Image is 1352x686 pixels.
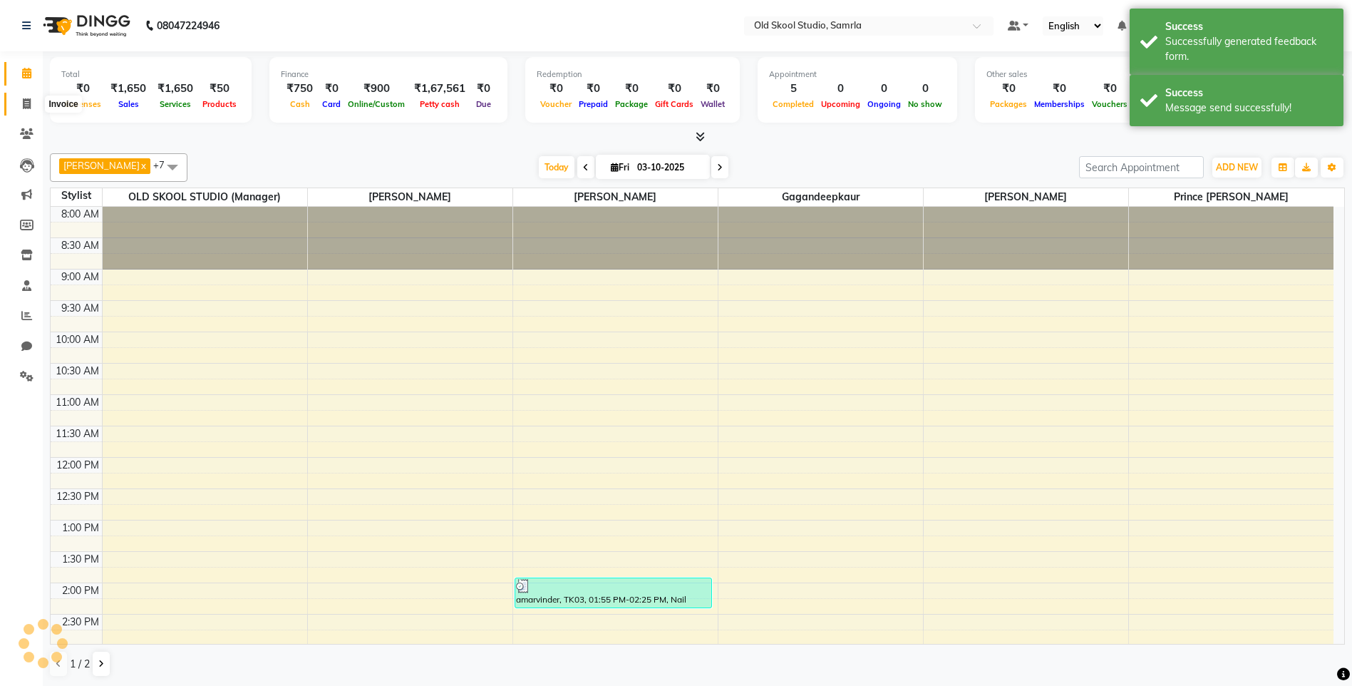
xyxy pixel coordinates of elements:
span: 1 / 2 [70,657,90,672]
span: No show [904,99,946,109]
div: ₹0 [697,81,728,97]
span: OLD SKOOL STUDIO (Manager) [103,188,307,206]
span: Fri [607,162,633,173]
span: Cash [287,99,314,109]
span: [PERSON_NAME] [513,188,718,206]
div: 1:30 PM [59,552,102,567]
span: Upcoming [817,99,864,109]
span: Sales [115,99,143,109]
div: 11:00 AM [53,395,102,410]
a: x [140,160,146,171]
div: ₹1,650 [105,81,152,97]
span: +7 [153,159,175,170]
span: [PERSON_NAME] [63,160,140,171]
div: 11:30 AM [53,426,102,441]
span: Online/Custom [344,99,408,109]
div: 0 [817,81,864,97]
input: 2025-10-03 [633,157,704,178]
div: Message send successfully! [1165,101,1333,116]
div: ₹0 [575,81,612,97]
div: Successfully generated feedback form. [1165,34,1333,64]
span: Prepaid [575,99,612,109]
div: amarvinder, TK03, 01:55 PM-02:25 PM, Nail Extension - Removal ([DEMOGRAPHIC_DATA]) [515,578,712,608]
div: 10:30 AM [53,364,102,379]
span: Vouchers [1088,99,1131,109]
div: ₹0 [471,81,496,97]
span: Gift Cards [651,99,697,109]
span: Memberships [1031,99,1088,109]
div: Total [61,68,240,81]
div: ₹0 [319,81,344,97]
span: Ongoing [864,99,904,109]
b: 08047224946 [157,6,220,46]
span: Wallet [697,99,728,109]
div: ₹0 [1031,81,1088,97]
span: Services [156,99,195,109]
div: 1:00 PM [59,521,102,536]
div: ₹50 [199,81,240,97]
div: ₹0 [1088,81,1131,97]
div: 2:30 PM [59,615,102,630]
div: 0 [904,81,946,97]
span: Package [612,99,651,109]
div: ₹0 [612,81,651,97]
div: 12:30 PM [53,489,102,504]
div: ₹1,650 [152,81,199,97]
div: 12:00 PM [53,458,102,473]
span: Today [539,156,574,178]
span: [PERSON_NAME] [308,188,512,206]
span: ADD NEW [1216,162,1258,173]
div: ₹0 [61,81,105,97]
div: Success [1165,19,1333,34]
div: 0 [864,81,904,97]
span: Petty cash [416,99,463,109]
div: ₹900 [344,81,408,97]
span: gagandeepkaur [718,188,923,206]
div: Redemption [537,68,728,81]
span: Packages [986,99,1031,109]
div: ₹1,67,561 [408,81,471,97]
img: logo [36,6,134,46]
div: 2:00 PM [59,583,102,598]
span: Due [473,99,495,109]
div: Success [1165,86,1333,101]
span: Products [199,99,240,109]
div: Other sales [986,68,1217,81]
div: 8:30 AM [58,238,102,253]
div: 8:00 AM [58,207,102,222]
div: ₹750 [281,81,319,97]
div: ₹0 [651,81,697,97]
span: prince [PERSON_NAME] [1129,188,1334,206]
div: ₹0 [537,81,575,97]
div: 9:30 AM [58,301,102,316]
span: Completed [769,99,817,109]
span: Voucher [537,99,575,109]
div: ₹0 [986,81,1031,97]
div: Stylist [51,188,102,203]
div: 9:00 AM [58,270,102,285]
div: Finance [281,68,496,81]
div: 5 [769,81,817,97]
span: Card [319,99,344,109]
div: Invoice [45,96,81,113]
div: 10:00 AM [53,332,102,347]
span: [PERSON_NAME] [924,188,1128,206]
input: Search Appointment [1079,156,1204,178]
div: Appointment [769,68,946,81]
button: ADD NEW [1212,158,1261,178]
